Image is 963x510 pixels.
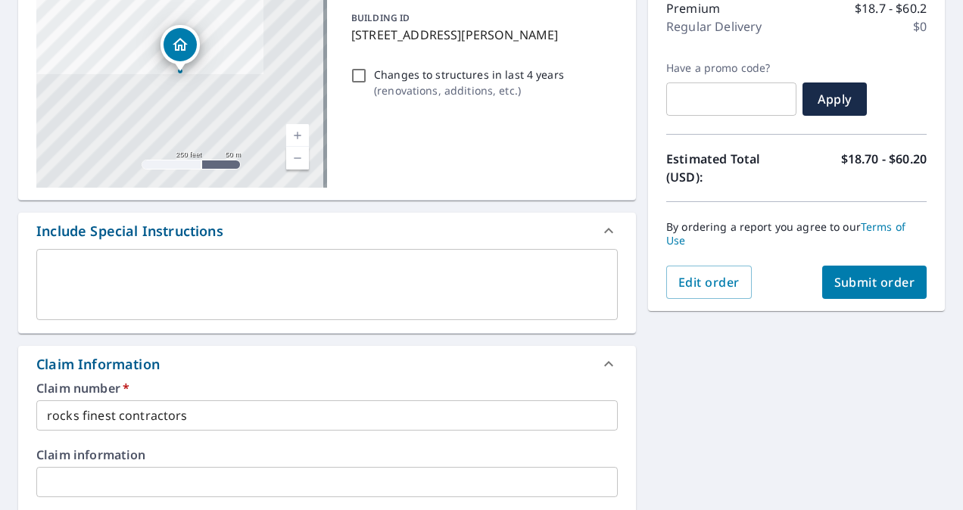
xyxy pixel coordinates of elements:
[666,61,796,75] label: Have a promo code?
[36,221,223,241] div: Include Special Instructions
[678,274,740,291] span: Edit order
[36,354,160,375] div: Claim Information
[841,150,927,186] p: $18.70 - $60.20
[374,82,564,98] p: ( renovations, additions, etc. )
[36,449,618,461] label: Claim information
[374,67,564,82] p: Changes to structures in last 4 years
[160,25,200,72] div: Dropped pin, building 1, Residential property, 1124 Curtis Ln Benton, AR 72019
[802,82,867,116] button: Apply
[666,266,752,299] button: Edit order
[815,91,855,107] span: Apply
[666,17,762,36] p: Regular Delivery
[822,266,927,299] button: Submit order
[666,220,927,247] p: By ordering a report you agree to our
[36,382,618,394] label: Claim number
[286,147,309,169] a: Current Level 17, Zoom Out
[18,346,636,382] div: Claim Information
[834,274,915,291] span: Submit order
[913,17,927,36] p: $0
[666,219,905,247] a: Terms of Use
[351,26,612,44] p: [STREET_ADDRESS][PERSON_NAME]
[286,124,309,147] a: Current Level 17, Zoom In
[666,150,796,186] p: Estimated Total (USD):
[18,213,636,249] div: Include Special Instructions
[351,11,410,24] p: BUILDING ID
